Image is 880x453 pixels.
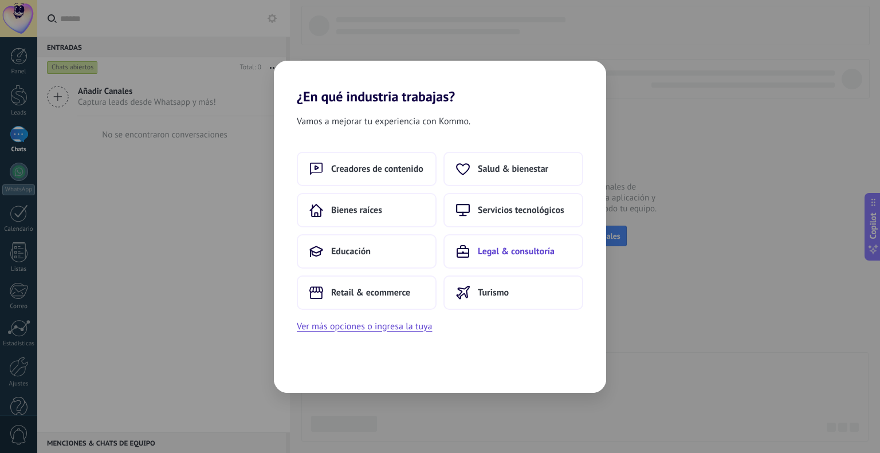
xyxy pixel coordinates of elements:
button: Bienes raíces [297,193,437,227]
span: Salud & bienestar [478,163,548,175]
button: Salud & bienestar [443,152,583,186]
h2: ¿En qué industria trabajas? [274,61,606,105]
span: Legal & consultoría [478,246,555,257]
button: Ver más opciones o ingresa la tuya [297,319,432,334]
span: Retail & ecommerce [331,287,410,298]
span: Bienes raíces [331,204,382,216]
button: Creadores de contenido [297,152,437,186]
button: Legal & consultoría [443,234,583,269]
button: Turismo [443,275,583,310]
span: Vamos a mejorar tu experiencia con Kommo. [297,114,470,129]
span: Turismo [478,287,509,298]
span: Servicios tecnológicos [478,204,564,216]
button: Retail & ecommerce [297,275,437,310]
span: Educación [331,246,371,257]
span: Creadores de contenido [331,163,423,175]
button: Educación [297,234,437,269]
button: Servicios tecnológicos [443,193,583,227]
